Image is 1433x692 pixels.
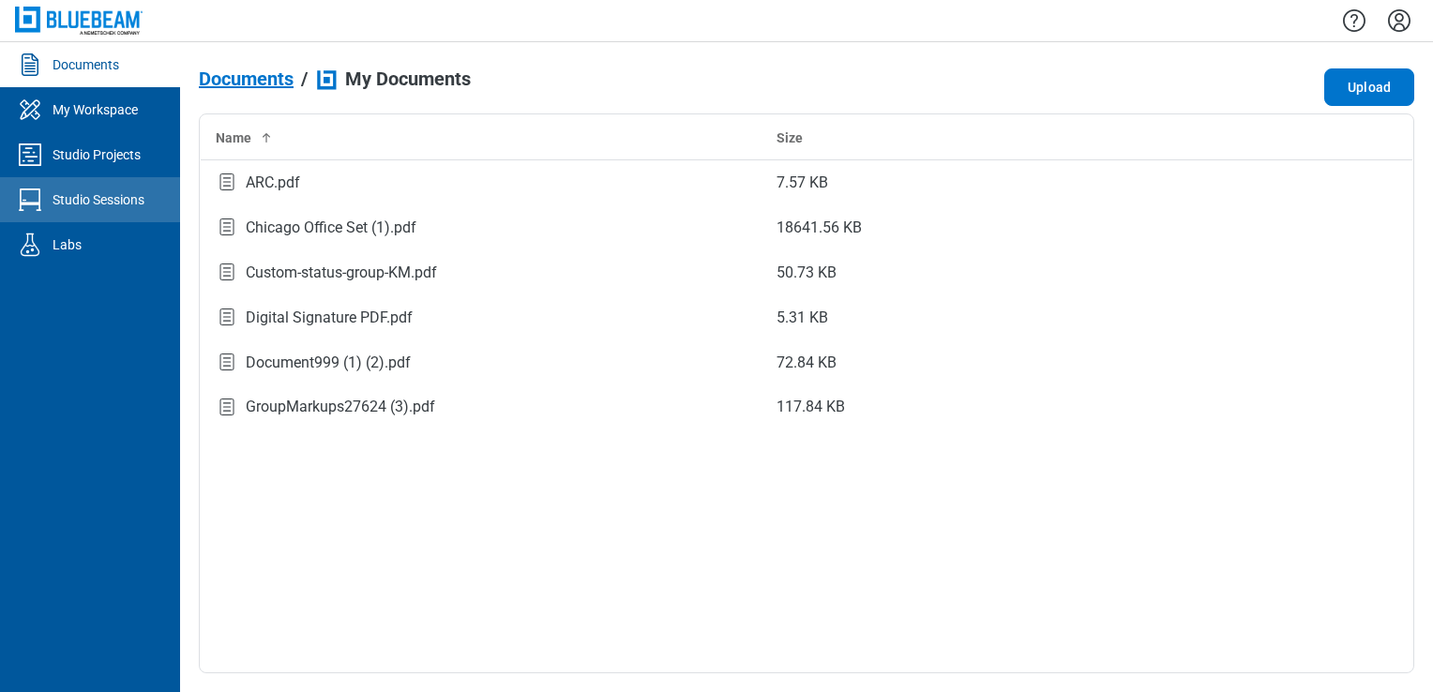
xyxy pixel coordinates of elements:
div: My Workspace [53,100,138,119]
td: 50.73 KB [762,250,1323,295]
td: 7.57 KB [762,160,1323,205]
svg: Labs [15,230,45,260]
button: Upload [1324,68,1414,106]
div: Labs [53,235,82,254]
svg: My Workspace [15,95,45,125]
div: Studio Sessions [53,190,144,209]
svg: Studio Sessions [15,185,45,215]
div: / [301,68,308,89]
div: Custom-status-group-KM.pdf [246,262,437,284]
div: GroupMarkups27624 (3).pdf [246,396,435,418]
td: 72.84 KB [762,340,1323,385]
svg: Studio Projects [15,140,45,170]
td: 5.31 KB [762,295,1323,340]
td: 18641.56 KB [762,205,1323,250]
svg: Documents [15,50,45,80]
div: Name [216,128,747,147]
div: Documents [53,55,119,74]
div: Size [777,128,1308,147]
div: Document999 (1) (2).pdf [246,352,411,374]
div: Studio Projects [53,145,141,164]
img: Bluebeam, Inc. [15,7,143,34]
div: ARC.pdf [246,172,300,194]
div: Chicago Office Set (1).pdf [246,217,416,239]
button: Settings [1384,5,1414,37]
span: My Documents [345,68,471,89]
div: Digital Signature PDF.pdf [246,307,413,329]
span: Documents [199,68,294,89]
td: 117.84 KB [762,385,1323,430]
table: bb-data-table [200,114,1413,430]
